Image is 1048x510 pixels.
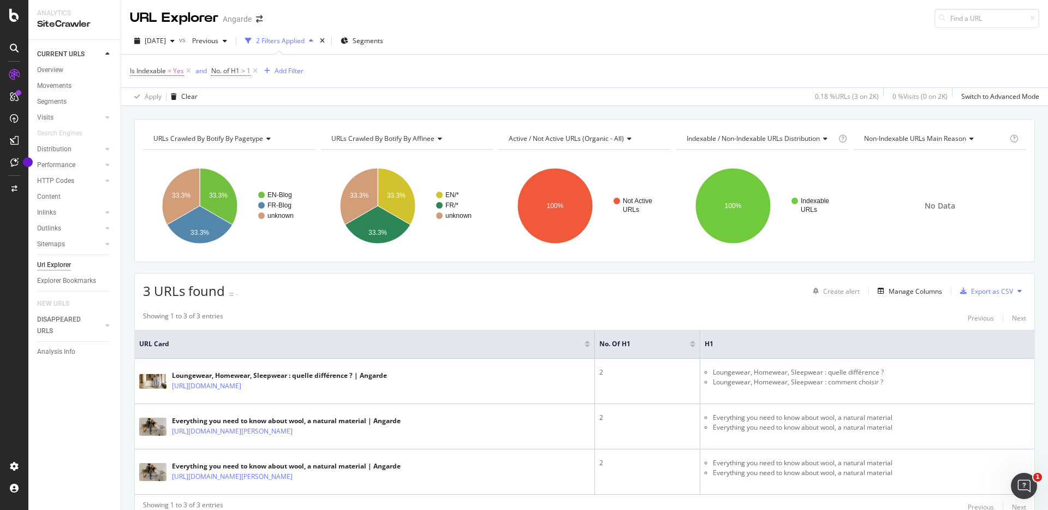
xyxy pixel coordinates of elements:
[713,367,1030,377] li: Loungewear, Homewear, Sleepwear : quelle différence ?
[713,458,1030,468] li: Everything you need to know about wool, a natural material
[260,64,303,78] button: Add Filter
[956,282,1013,300] button: Export as CSV
[37,49,85,60] div: CURRENT URLS
[808,282,860,300] button: Create alert
[267,212,294,220] text: unknown
[37,96,113,108] a: Segments
[168,66,171,75] span: =
[236,289,238,299] div: -
[37,159,75,171] div: Performance
[331,134,434,143] span: URLs Crawled By Botify By affinee
[724,202,741,210] text: 100%
[172,416,401,426] div: Everything you need to know about wool, a natural material | Angarde
[37,346,113,358] a: Analysis Info
[1012,313,1026,323] div: Next
[37,298,80,310] a: NEW URLS
[37,191,113,203] a: Content
[37,207,56,218] div: Inlinks
[37,159,102,171] a: Performance
[387,192,406,199] text: 33.3%
[37,64,63,76] div: Overview
[172,192,190,199] text: 33.3%
[498,158,671,253] svg: A chart.
[241,66,245,75] span: >
[815,92,879,101] div: 0.18 % URLs ( 3 on 2K )
[1012,311,1026,324] button: Next
[676,158,849,253] div: A chart.
[241,32,318,50] button: 2 Filters Applied
[37,18,112,31] div: SiteCrawler
[925,200,955,211] span: No Data
[139,339,582,349] span: URL Card
[957,88,1039,105] button: Switch to Advanced Mode
[862,130,1008,147] h4: Non-Indexable URLs Main Reason
[321,158,493,253] svg: A chart.
[143,311,223,324] div: Showing 1 to 3 of 3 entries
[864,134,966,143] span: Non-Indexable URLs Main Reason
[37,223,102,234] a: Outlinks
[1011,473,1037,499] iframe: Intercom live chat
[139,463,166,481] img: main image
[368,229,387,236] text: 33.3%
[172,461,401,471] div: Everything you need to know about wool, a natural material | Angarde
[37,314,92,337] div: DISAPPEARED URLS
[37,80,113,92] a: Movements
[37,239,65,250] div: Sitemaps
[713,377,1030,387] li: Loungewear, Homewear, Sleepwear : comment choisir ?
[37,175,74,187] div: HTTP Codes
[172,371,387,381] div: Loungewear, Homewear, Sleepwear : quelle différence ? | Angarde
[823,287,860,296] div: Create alert
[37,191,61,203] div: Content
[139,418,166,436] img: main image
[599,339,674,349] span: No. of H1
[713,413,1030,423] li: Everything you need to know about wool, a natural material
[507,130,661,147] h4: Active / Not Active URLs
[247,63,251,79] span: 1
[130,32,179,50] button: [DATE]
[37,49,102,60] a: CURRENT URLS
[143,158,315,253] div: A chart.
[190,229,209,236] text: 33.3%
[145,92,162,101] div: Apply
[172,426,293,437] a: [URL][DOMAIN_NAME][PERSON_NAME]
[172,471,293,482] a: [URL][DOMAIN_NAME][PERSON_NAME]
[873,284,942,298] button: Manage Columns
[599,367,696,377] div: 2
[801,206,817,214] text: URLs
[37,175,102,187] a: HTTP Codes
[173,63,184,79] span: Yes
[223,14,252,25] div: Angarde
[623,197,652,205] text: Not Active
[37,275,113,287] a: Explorer Bookmarks
[37,207,102,218] a: Inlinks
[172,381,241,392] a: [URL][DOMAIN_NAME]
[961,92,1039,101] div: Switch to Advanced Mode
[336,32,388,50] button: Segments
[37,128,93,139] a: Search Engines
[209,192,228,199] text: 33.3%
[181,92,198,101] div: Clear
[211,66,240,75] span: No. of H1
[971,287,1013,296] div: Export as CSV
[713,468,1030,478] li: Everything you need to know about wool, a natural material
[934,9,1039,28] input: Find a URL
[892,92,948,101] div: 0 % Visits ( 0 on 2K )
[1033,473,1042,482] span: 1
[37,275,96,287] div: Explorer Bookmarks
[23,157,33,167] div: Tooltip anchor
[37,346,75,358] div: Analysis Info
[623,206,639,214] text: URLs
[968,313,994,323] div: Previous
[37,112,53,123] div: Visits
[684,130,836,147] h4: Indexable / Non-Indexable URLs Distribution
[37,314,102,337] a: DISAPPEARED URLS
[195,66,207,76] button: and
[968,311,994,324] button: Previous
[153,134,263,143] span: URLs Crawled By Botify By pagetype
[139,374,166,389] img: main image
[37,112,102,123] a: Visits
[179,35,188,44] span: vs
[889,287,942,296] div: Manage Columns
[801,197,829,205] text: Indexable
